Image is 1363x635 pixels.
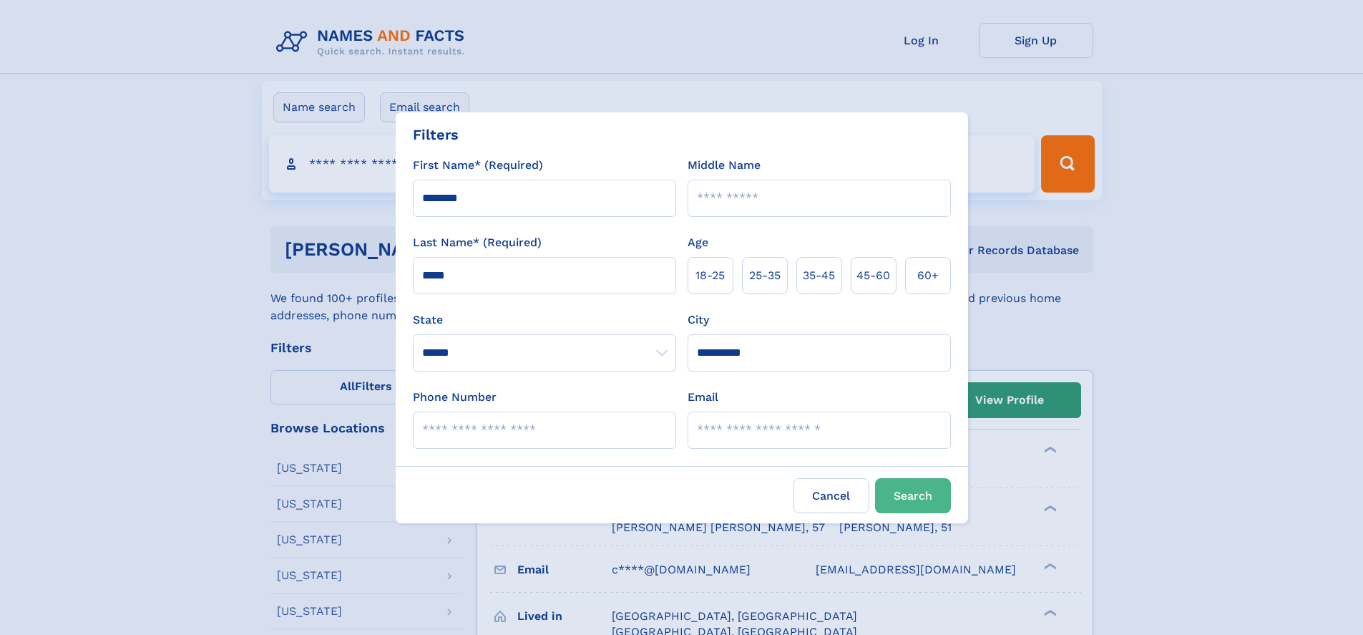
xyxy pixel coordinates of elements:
label: Phone Number [413,389,497,406]
label: Middle Name [688,157,761,174]
label: Age [688,234,708,251]
label: State [413,311,676,329]
span: 18‑25 [695,267,725,284]
button: Search [875,478,951,513]
span: 25‑35 [749,267,781,284]
label: Last Name* (Required) [413,234,542,251]
div: Filters [413,124,459,145]
span: 60+ [917,267,939,284]
label: First Name* (Required) [413,157,543,174]
label: Cancel [793,478,869,513]
label: Email [688,389,718,406]
label: City [688,311,709,329]
span: 45‑60 [856,267,890,284]
span: 35‑45 [803,267,835,284]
